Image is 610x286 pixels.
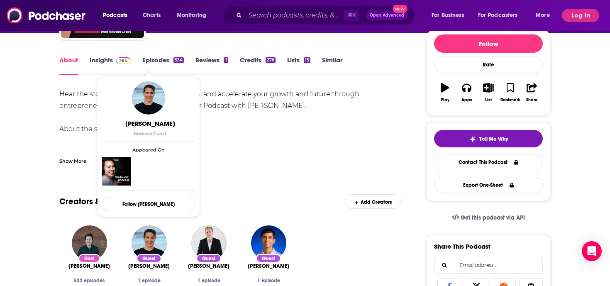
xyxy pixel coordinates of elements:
span: Appeared On [102,147,195,153]
a: Credits276 [240,56,276,75]
button: open menu [97,9,138,22]
a: Reviews1 [195,56,228,75]
button: List [478,78,499,108]
h3: Share This Podcast [434,242,490,250]
div: Add Creators [345,194,402,209]
div: Guest [196,254,221,263]
button: Apps [456,78,477,108]
div: Share [526,98,537,103]
div: Search podcasts, credits, & more... [230,6,423,25]
img: Dylan Kelley [132,225,167,261]
span: More [536,10,550,21]
a: David Lawee [248,263,289,269]
div: 532 episodes [66,278,112,284]
button: open menu [171,9,217,22]
button: Play [434,78,456,108]
span: New [393,5,407,13]
button: open menu [473,9,530,22]
a: InsightsPodchaser Pro [90,56,131,75]
a: Similar [322,56,342,75]
button: Follow [PERSON_NAME] [102,196,195,212]
div: Rate [434,56,543,73]
div: Guest [137,254,161,263]
span: For Business [432,10,464,21]
a: Creators & Guests [59,196,128,207]
span: [PERSON_NAME] [68,263,110,269]
button: Follow [434,34,543,53]
button: Share [521,78,543,108]
span: Podcasts [103,10,127,21]
button: Open AdvancedNew [366,10,408,20]
button: Log In [562,9,599,22]
span: Tell Me Why [479,136,508,142]
a: Lists15 [287,56,310,75]
div: Open Intercom Messenger [582,241,602,261]
span: Monitoring [177,10,206,21]
div: 1 episode [185,278,232,284]
div: 1 [224,57,228,63]
a: Dylan Kelley [128,263,170,269]
a: Get this podcast via API [445,208,532,228]
img: tell me why sparkle [469,136,476,142]
a: Contact This Podcast [434,154,543,170]
a: Erik Bergman [188,263,229,269]
a: Charts [137,9,166,22]
a: About [59,56,78,75]
img: The Foundr Podcast with Nathan Chan [102,157,131,186]
div: Guest [256,254,281,263]
button: Export One-Sheet [434,177,543,193]
a: Episodes534 [142,56,184,75]
button: open menu [530,9,560,22]
div: 15 [304,57,310,63]
img: Erik Bergman [191,225,227,261]
div: Search followers [434,257,543,274]
img: Nathan Chan [72,225,107,261]
a: [PERSON_NAME]PodcastGuest [104,120,197,137]
input: Search podcasts, credits, & more... [245,9,344,22]
a: Nathan Chan [68,263,110,269]
img: Dylan Kelley [132,81,165,115]
img: David Lawee [251,225,286,261]
span: Charts [143,10,161,21]
span: Podcast Guest [134,131,167,137]
img: Podchaser - Follow, Share and Rate Podcasts [7,7,86,23]
div: 1 episode [126,278,172,284]
div: List [485,98,492,103]
span: Get this podcast via API [461,214,525,221]
span: [PERSON_NAME] [248,263,289,269]
button: tell me why sparkleTell Me Why [434,130,543,147]
img: Podchaser Pro [116,57,131,64]
div: 276 [266,57,276,63]
span: [PERSON_NAME] [128,263,170,269]
span: Open Advanced [370,13,404,17]
span: [PERSON_NAME] [104,120,197,127]
div: Play [441,98,449,103]
input: Email address... [441,257,536,273]
div: 1 episode [245,278,292,284]
button: Bookmark [499,78,521,108]
div: Bookmark [500,98,520,103]
div: Host [78,254,100,263]
button: open menu [426,9,475,22]
span: [PERSON_NAME] [188,263,229,269]
span: For Podcasters [478,10,518,21]
span: ⌘ K [344,10,359,21]
div: Apps [461,98,472,103]
div: 534 [173,57,184,63]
